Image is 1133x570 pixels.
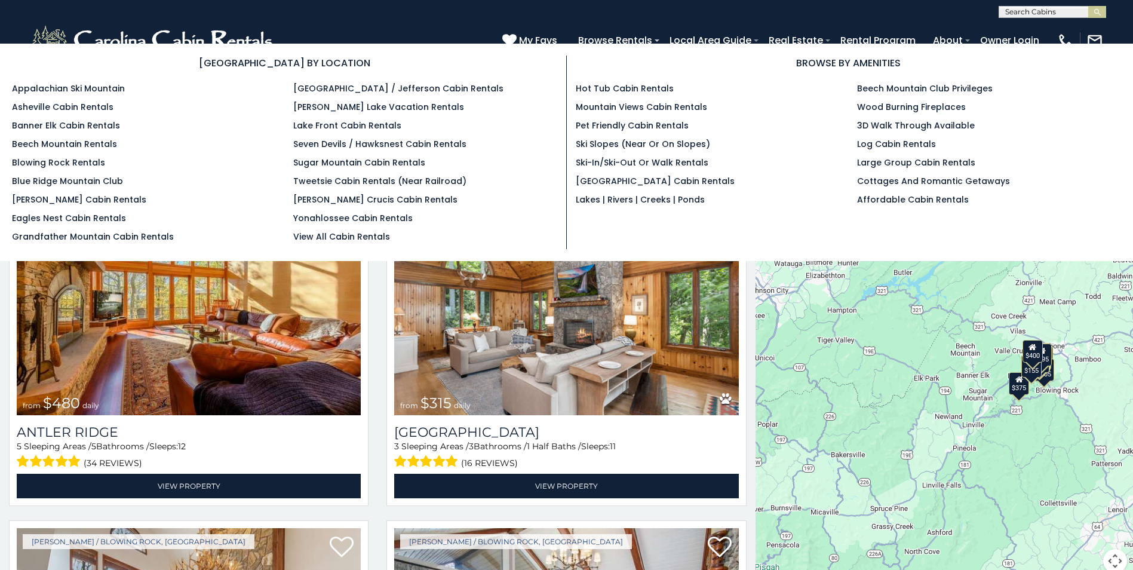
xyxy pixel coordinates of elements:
[394,474,738,498] a: View Property
[576,175,735,187] a: [GEOGRAPHIC_DATA] Cabin Rentals
[400,401,418,410] span: from
[394,424,738,440] h3: Chimney Island
[461,455,518,471] span: (16 reviews)
[293,175,466,187] a: Tweetsie Cabin Rentals (Near Railroad)
[394,441,399,452] span: 3
[12,138,117,150] a: Beech Mountain Rentals
[84,455,142,471] span: (34 reviews)
[1034,358,1054,381] div: $205
[17,185,361,415] a: Antler Ridge from $480 daily
[12,231,174,243] a: Grandfather Mountain Cabin Rentals
[420,394,452,412] span: $315
[23,401,41,410] span: from
[293,138,466,150] a: Seven Devils / Hawksnest Cabin Rentals
[857,82,993,94] a: Beech Mountain Club Privileges
[394,424,738,440] a: [GEOGRAPHIC_DATA]
[576,157,708,168] a: Ski-in/Ski-Out or Walk Rentals
[1057,32,1074,49] img: phone-regular-white.png
[1022,340,1042,363] div: $400
[857,101,966,113] a: Wood Burning Fireplaces
[400,534,632,549] a: [PERSON_NAME] / Blowing Rock, [GEOGRAPHIC_DATA]
[576,82,674,94] a: Hot Tub Cabin Rentals
[572,30,658,51] a: Browse Rentals
[293,194,458,206] a: [PERSON_NAME] Crucis Cabin Rentals
[394,440,738,471] div: Sleeping Areas / Bathrooms / Sleeps:
[293,157,425,168] a: Sugar Mountain Cabin Rentals
[974,30,1045,51] a: Owner Login
[664,30,757,51] a: Local Area Guide
[576,119,689,131] a: Pet Friendly Cabin Rentals
[857,157,975,168] a: Large Group Cabin Rentals
[834,30,922,51] a: Rental Program
[12,119,120,131] a: Banner Elk Cabin Rentals
[12,175,123,187] a: Blue Ridge Mountain Club
[17,185,361,415] img: Antler Ridge
[12,212,126,224] a: Eagles Nest Cabin Rentals
[178,441,186,452] span: 12
[43,394,80,412] span: $480
[293,82,503,94] a: [GEOGRAPHIC_DATA] / Jefferson Cabin Rentals
[293,119,401,131] a: Lake Front Cabin Rentals
[857,194,969,206] a: Affordable Cabin Rentals
[12,82,125,94] a: Appalachian Ski Mountain
[23,534,254,549] a: [PERSON_NAME] / Blowing Rock, [GEOGRAPHIC_DATA]
[17,440,361,471] div: Sleeping Areas / Bathrooms / Sleeps:
[502,33,560,48] a: My Favs
[394,185,738,415] img: Chimney Island
[763,30,829,51] a: Real Estate
[12,194,146,206] a: [PERSON_NAME] Cabin Rentals
[576,194,705,206] a: Lakes | Rivers | Creeks | Ponds
[527,441,581,452] span: 1 Half Baths /
[610,441,616,452] span: 11
[576,138,710,150] a: Ski Slopes (Near or On Slopes)
[927,30,969,51] a: About
[857,175,1010,187] a: Cottages and Romantic Getaways
[1009,372,1029,395] div: $375
[857,138,936,150] a: Log Cabin Rentals
[454,401,471,410] span: daily
[1021,355,1042,378] div: $155
[91,441,96,452] span: 5
[293,231,390,243] a: View All Cabin Rentals
[17,474,361,498] a: View Property
[519,33,557,48] span: My Favs
[469,441,474,452] span: 3
[12,101,113,113] a: Asheville Cabin Rentals
[330,535,354,560] a: Add to favorites
[17,441,22,452] span: 5
[12,157,105,168] a: Blowing Rock Rentals
[12,56,557,71] h3: [GEOGRAPHIC_DATA] BY LOCATION
[293,101,464,113] a: [PERSON_NAME] Lake Vacation Rentals
[293,212,413,224] a: Yonahlossee Cabin Rentals
[576,101,707,113] a: Mountain Views Cabin Rentals
[30,23,278,59] img: White-1-2.png
[394,185,738,415] a: Chimney Island from $315 daily
[857,119,975,131] a: 3D Walk Through Available
[576,56,1122,71] h3: BROWSE BY AMENITIES
[17,424,361,440] a: Antler Ridge
[82,401,99,410] span: daily
[708,535,732,560] a: Add to favorites
[1086,32,1103,49] img: mail-regular-white.png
